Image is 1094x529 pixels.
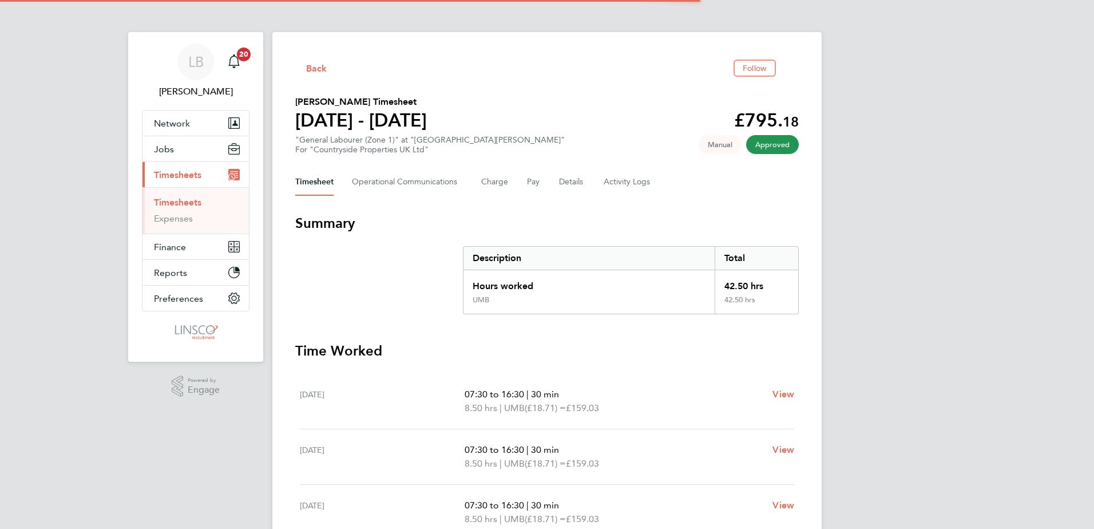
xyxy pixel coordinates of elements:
[463,246,799,314] div: Summary
[142,44,249,98] a: LB[PERSON_NAME]
[154,144,174,155] span: Jobs
[559,168,585,196] button: Details
[783,113,799,130] span: 18
[142,85,249,98] span: Lauren Butler
[734,60,776,77] button: Follow
[531,500,559,511] span: 30 min
[500,402,502,413] span: |
[295,61,327,75] button: Back
[142,162,249,187] button: Timesheets
[300,388,465,415] div: [DATE]
[772,443,794,457] a: View
[465,458,497,469] span: 8.50 hrs
[531,444,559,455] span: 30 min
[465,444,524,455] span: 07:30 to 16:30
[504,401,525,415] span: UMB
[527,168,541,196] button: Pay
[295,109,427,132] h1: [DATE] - [DATE]
[526,389,529,400] span: |
[772,389,794,400] span: View
[142,110,249,136] button: Network
[525,458,566,469] span: (£18.71) =
[154,213,193,224] a: Expenses
[772,444,794,455] span: View
[154,242,186,252] span: Finance
[295,168,334,196] button: Timesheet
[743,63,767,73] span: Follow
[526,500,529,511] span: |
[715,270,798,295] div: 42.50 hrs
[465,402,497,413] span: 8.50 hrs
[154,169,201,180] span: Timesheets
[295,145,565,155] div: For "Countryside Properties UK Ltd"
[237,48,251,61] span: 20
[746,135,799,154] span: This timesheet has been approved.
[566,402,599,413] span: £159.03
[295,95,427,109] h2: [PERSON_NAME] Timesheet
[188,376,220,385] span: Powered by
[142,323,249,341] a: Go to home page
[699,135,742,154] span: This timesheet was manually created.
[154,267,187,278] span: Reports
[188,54,204,69] span: LB
[142,187,249,234] div: Timesheets
[154,197,201,208] a: Timesheets
[772,500,794,511] span: View
[142,234,249,259] button: Finance
[504,457,525,471] span: UMB
[531,389,559,400] span: 30 min
[223,44,245,80] a: 20
[566,458,599,469] span: £159.03
[306,62,327,76] span: Back
[465,500,524,511] span: 07:30 to 16:30
[352,168,463,196] button: Operational Communications
[481,168,509,196] button: Charge
[504,512,525,526] span: UMB
[142,286,249,311] button: Preferences
[465,389,524,400] span: 07:30 to 16:30
[500,458,502,469] span: |
[525,514,566,524] span: (£18.71) =
[295,342,799,360] h3: Time Worked
[734,109,799,131] app-decimal: £795.
[154,118,190,129] span: Network
[526,444,529,455] span: |
[300,443,465,471] div: [DATE]
[772,499,794,512] a: View
[566,514,599,524] span: £159.03
[172,376,220,397] a: Powered byEngage
[715,295,798,314] div: 42.50 hrs
[172,323,219,341] img: linsco-logo-retina.png
[465,514,497,524] span: 8.50 hrs
[295,135,565,155] div: "General Labourer (Zone 1)" at "[GEOGRAPHIC_DATA][PERSON_NAME]"
[772,388,794,401] a: View
[473,295,489,305] div: UMB
[128,32,263,362] nav: Main navigation
[142,260,249,285] button: Reports
[604,168,652,196] button: Activity Logs
[463,270,715,295] div: Hours worked
[780,65,799,71] button: Timesheets Menu
[715,247,798,270] div: Total
[525,402,566,413] span: (£18.71) =
[188,385,220,395] span: Engage
[300,499,465,526] div: [DATE]
[142,136,249,161] button: Jobs
[154,293,203,304] span: Preferences
[463,247,715,270] div: Description
[295,214,799,232] h3: Summary
[500,514,502,524] span: |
